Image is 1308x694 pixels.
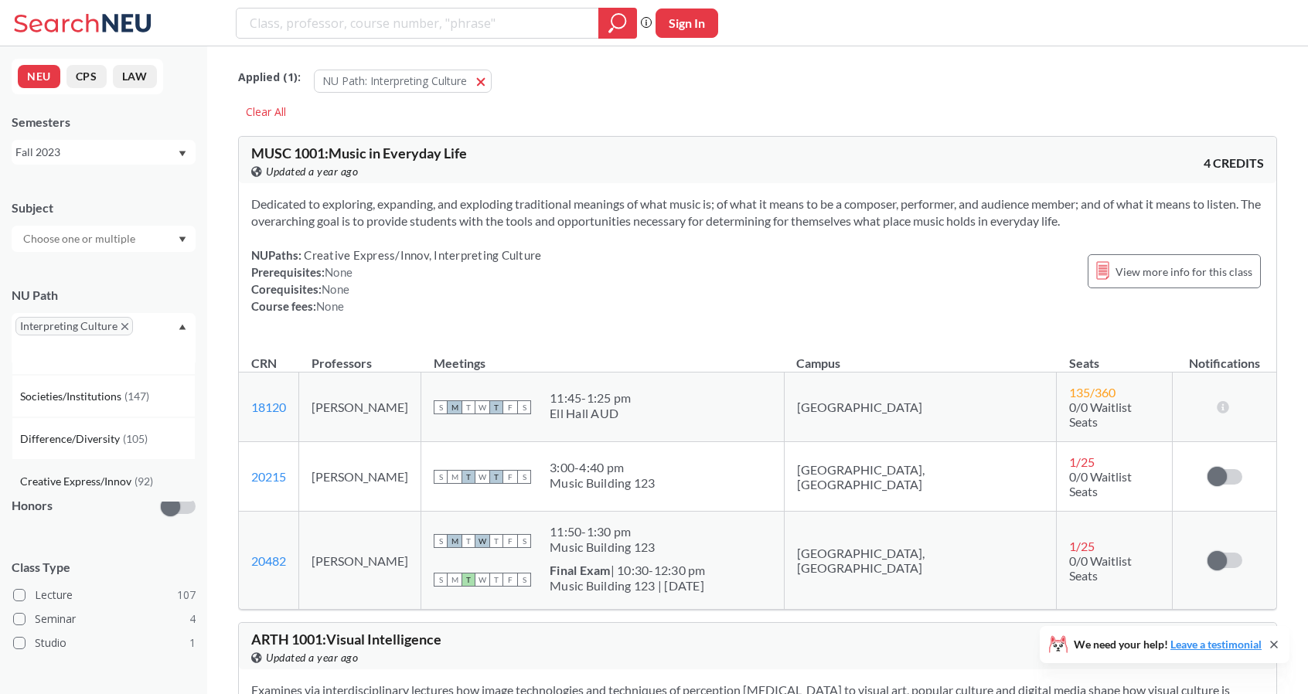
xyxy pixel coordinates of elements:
[462,400,475,414] span: T
[1074,639,1262,650] span: We need your help!
[177,587,196,604] span: 107
[251,400,286,414] a: 18120
[489,534,503,548] span: T
[1057,339,1173,373] th: Seats
[462,534,475,548] span: T
[251,469,286,484] a: 20215
[251,247,541,315] div: NUPaths: Prerequisites: Corequisites: Course fees:
[489,400,503,414] span: T
[12,497,53,515] p: Honors
[15,144,177,161] div: Fall 2023
[448,573,462,587] span: M
[1069,553,1132,583] span: 0/0 Waitlist Seats
[15,317,133,335] span: Interpreting CultureX to remove pill
[1069,385,1116,400] span: 135 / 360
[13,585,196,605] label: Lecture
[550,563,706,578] div: | 10:30-12:30 pm
[489,573,503,587] span: T
[489,470,503,484] span: T
[1069,469,1132,498] span: 0/0 Waitlist Seats
[266,163,358,180] span: Updated a year ago
[15,230,145,248] input: Choose one or multiple
[517,573,531,587] span: S
[550,539,656,555] div: Music Building 123
[448,470,462,484] span: M
[316,299,344,313] span: None
[301,248,541,262] span: Creative Express/Innov, Interpreting Culture
[475,534,489,548] span: W
[12,287,196,304] div: NU Path
[299,442,421,512] td: [PERSON_NAME]
[238,100,294,124] div: Clear All
[12,226,196,252] div: Dropdown arrow
[251,196,1261,228] span: Dedicated to exploring, expanding, and exploding traditional meanings of what music is; of what i...
[517,534,531,548] span: S
[784,339,1057,373] th: Campus
[434,534,448,548] span: S
[299,512,421,610] td: [PERSON_NAME]
[550,475,656,491] div: Music Building 123
[12,140,196,165] div: Fall 2023Dropdown arrow
[784,512,1057,610] td: [GEOGRAPHIC_DATA], [GEOGRAPHIC_DATA]
[475,470,489,484] span: W
[462,470,475,484] span: T
[123,432,148,445] span: ( 105 )
[299,339,421,373] th: Professors
[189,634,196,651] span: 1
[12,199,196,216] div: Subject
[1069,400,1132,429] span: 0/0 Waitlist Seats
[550,390,631,406] div: 11:45 - 1:25 pm
[113,65,157,88] button: LAW
[322,282,349,296] span: None
[121,323,128,330] svg: X to remove pill
[179,151,186,157] svg: Dropdown arrow
[550,563,611,577] b: Final Exam
[550,406,631,421] div: Ell Hall AUD
[135,475,153,488] span: ( 92 )
[1173,339,1276,373] th: Notifications
[299,373,421,442] td: [PERSON_NAME]
[13,609,196,629] label: Seminar
[503,470,517,484] span: F
[503,534,517,548] span: F
[251,631,441,648] span: ARTH 1001 : Visual Intelligence
[448,534,462,548] span: M
[1204,155,1264,172] span: 4 CREDITS
[248,10,588,36] input: Class, professor, course number, "phrase"
[550,578,706,594] div: Music Building 123 | [DATE]
[20,473,135,490] span: Creative Express/Innov
[475,400,489,414] span: W
[598,8,637,39] div: magnifying glass
[251,145,467,162] span: MUSC 1001 : Music in Everyday Life
[448,400,462,414] span: M
[421,339,785,373] th: Meetings
[462,573,475,587] span: T
[13,633,196,653] label: Studio
[1116,262,1252,281] span: View more info for this class
[251,355,277,372] div: CRN
[179,236,186,243] svg: Dropdown arrow
[434,573,448,587] span: S
[550,460,656,475] div: 3:00 - 4:40 pm
[1069,454,1095,469] span: 1 / 25
[179,324,186,330] svg: Dropdown arrow
[503,400,517,414] span: F
[12,313,196,362] div: Interpreting CultureX to remove pillDropdown arrowWriting Intensive(160)Societies/Institutions(14...
[189,611,196,628] span: 4
[12,559,196,576] span: Class Type
[1170,638,1262,651] a: Leave a testimonial
[266,649,358,666] span: Updated a year ago
[656,9,718,38] button: Sign In
[251,553,286,568] a: 20482
[325,265,353,279] span: None
[550,524,656,539] div: 11:50 - 1:30 pm
[20,388,124,405] span: Societies/Institutions
[608,12,627,34] svg: magnifying glass
[238,69,301,86] span: Applied ( 1 ):
[322,73,467,88] span: NU Path: Interpreting Culture
[784,442,1057,512] td: [GEOGRAPHIC_DATA], [GEOGRAPHIC_DATA]
[503,573,517,587] span: F
[784,373,1057,442] td: [GEOGRAPHIC_DATA]
[66,65,107,88] button: CPS
[517,400,531,414] span: S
